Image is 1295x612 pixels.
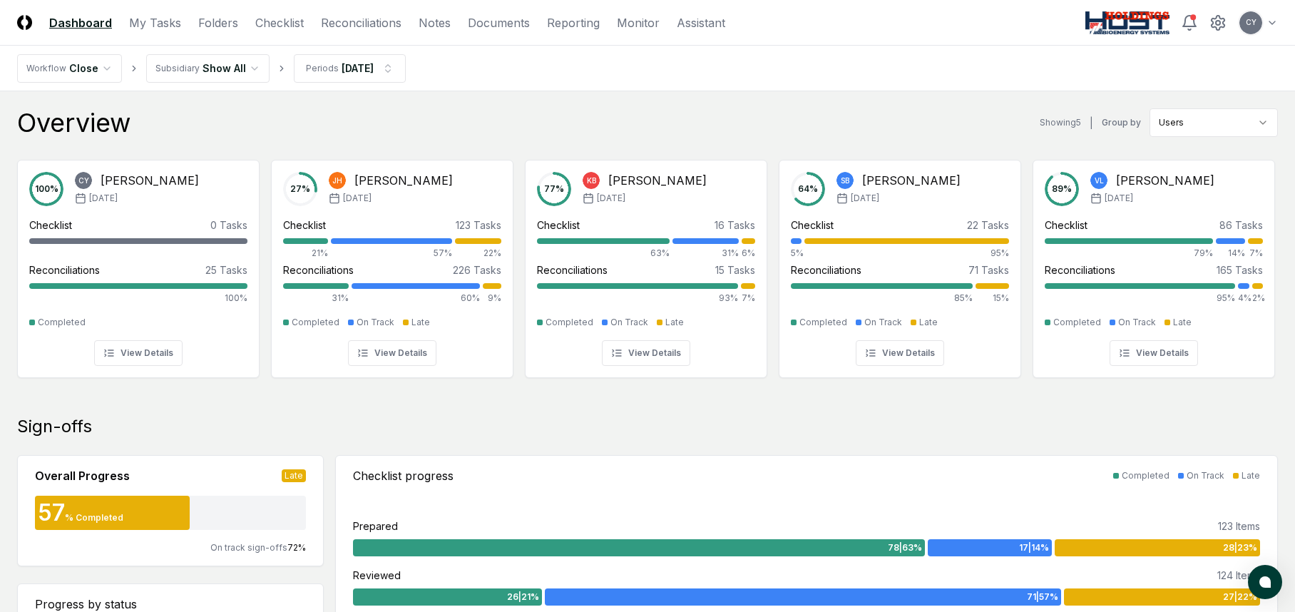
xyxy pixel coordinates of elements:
[1246,17,1256,28] span: CY
[17,415,1278,438] div: Sign-offs
[677,14,725,31] a: Assistant
[841,175,849,186] span: SB
[210,218,247,233] div: 0 Tasks
[348,340,436,366] button: View Details
[888,541,922,554] span: 78 | 63 %
[602,340,690,366] button: View Details
[455,247,501,260] div: 22%
[1242,469,1260,482] div: Late
[294,54,406,83] button: Periods[DATE]
[1219,218,1263,233] div: 86 Tasks
[101,172,199,189] div: [PERSON_NAME]
[155,62,200,75] div: Subsidiary
[610,316,648,329] div: On Track
[49,14,112,31] a: Dashboard
[779,148,1021,378] a: 64%SB[PERSON_NAME][DATE]Checklist22 Tasks5%95%Reconciliations71 Tasks85%15%CompletedOn TrackLateV...
[1085,11,1170,34] img: Host NA Holdings logo
[851,192,879,205] span: [DATE]
[715,262,755,277] div: 15 Tasks
[354,172,453,189] div: [PERSON_NAME]
[331,247,452,260] div: 57%
[1033,148,1275,378] a: 89%VL[PERSON_NAME][DATE]Checklist86 Tasks79%14%7%Reconciliations165 Tasks95%4%2%CompletedOn Track...
[546,316,593,329] div: Completed
[283,218,326,233] div: Checklist
[537,218,580,233] div: Checklist
[353,467,454,484] div: Checklist progress
[1252,292,1263,305] div: 2%
[608,172,707,189] div: [PERSON_NAME]
[1027,591,1058,603] span: 71 | 57 %
[537,292,738,305] div: 93%
[17,15,32,30] img: Logo
[94,340,183,366] button: View Details
[292,316,339,329] div: Completed
[419,14,451,31] a: Notes
[38,316,86,329] div: Completed
[1216,247,1246,260] div: 14%
[1248,247,1263,260] div: 7%
[1217,262,1263,277] div: 165 Tasks
[742,247,755,260] div: 6%
[597,192,625,205] span: [DATE]
[65,511,123,524] div: % Completed
[537,262,608,277] div: Reconciliations
[483,292,501,305] div: 9%
[1217,568,1260,583] div: 124 Items
[306,62,339,75] div: Periods
[205,262,247,277] div: 25 Tasks
[411,316,430,329] div: Late
[89,192,118,205] span: [DATE]
[332,175,342,186] span: JH
[321,14,401,31] a: Reconciliations
[198,14,238,31] a: Folders
[587,175,596,186] span: KB
[741,292,755,305] div: 7%
[968,262,1009,277] div: 71 Tasks
[1102,118,1141,127] label: Group by
[35,501,65,524] div: 57
[672,247,739,260] div: 31%
[35,467,130,484] div: Overall Progress
[1045,292,1235,305] div: 95%
[862,172,961,189] div: [PERSON_NAME]
[342,61,374,76] div: [DATE]
[537,247,670,260] div: 63%
[1187,469,1224,482] div: On Track
[525,148,767,378] a: 77%KB[PERSON_NAME][DATE]Checklist16 Tasks63%31%6%Reconciliations15 Tasks93%7%CompletedOn TrackLat...
[1040,116,1081,129] div: Showing 5
[453,262,501,277] div: 226 Tasks
[26,62,66,75] div: Workflow
[1090,116,1093,131] div: |
[791,262,861,277] div: Reconciliations
[1045,218,1087,233] div: Checklist
[353,519,398,534] div: Prepared
[29,292,247,305] div: 100%
[919,316,938,329] div: Late
[283,247,328,260] div: 21%
[129,14,181,31] a: My Tasks
[715,218,755,233] div: 16 Tasks
[468,14,530,31] a: Documents
[357,316,394,329] div: On Track
[29,262,100,277] div: Reconciliations
[1019,541,1049,554] span: 17 | 14 %
[1223,591,1257,603] span: 27 | 22 %
[799,316,847,329] div: Completed
[456,218,501,233] div: 123 Tasks
[856,340,944,366] button: View Details
[17,54,406,83] nav: breadcrumb
[1248,565,1282,599] button: atlas-launcher
[967,218,1009,233] div: 22 Tasks
[283,262,354,277] div: Reconciliations
[17,148,260,378] a: 100%CY[PERSON_NAME][DATE]Checklist0 TasksReconciliations25 Tasks100%CompletedView Details
[343,192,372,205] span: [DATE]
[1045,247,1213,260] div: 79%
[282,469,306,482] div: Late
[1116,172,1214,189] div: [PERSON_NAME]
[1053,316,1101,329] div: Completed
[1122,469,1169,482] div: Completed
[271,148,513,378] a: 27%JH[PERSON_NAME][DATE]Checklist123 Tasks21%57%22%Reconciliations226 Tasks31%60%9%CompletedOn Tr...
[791,247,802,260] div: 5%
[507,591,539,603] span: 26 | 21 %
[353,568,401,583] div: Reviewed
